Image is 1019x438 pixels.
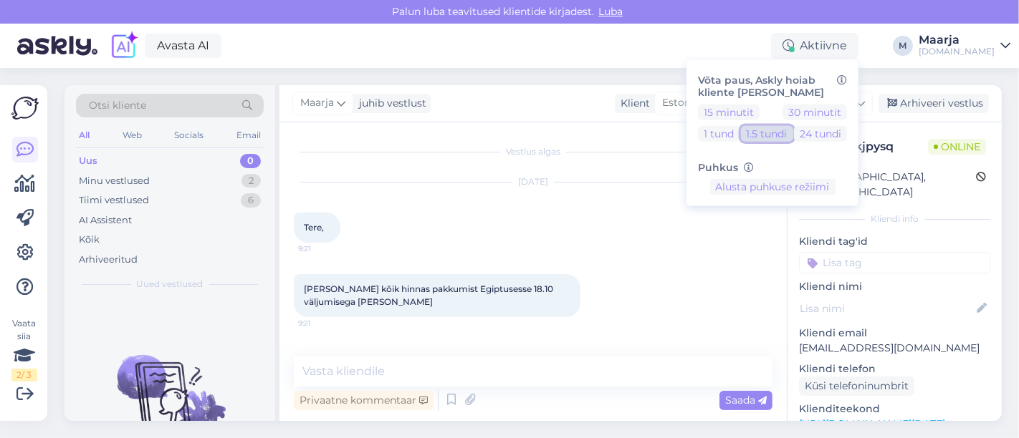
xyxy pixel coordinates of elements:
button: 1.5 tundi [741,125,793,141]
span: Saada [725,394,767,407]
span: Luba [594,5,627,18]
span: Uued vestlused [137,278,204,291]
div: # cokjpysq [833,138,928,155]
div: Vaata siia [11,317,37,381]
div: Arhiveeritud [79,253,138,267]
p: Kliendi tag'id [799,234,990,249]
a: Avasta AI [145,34,221,58]
div: Maarja [919,34,995,46]
div: [DATE] [294,175,772,188]
input: Lisa tag [799,252,990,273]
a: [URL][DOMAIN_NAME][DATE] [799,417,945,430]
div: Tiimi vestlused [79,193,149,208]
span: Tere, [304,222,324,233]
div: Web [120,126,145,145]
div: 2 / 3 [11,369,37,381]
button: 15 minutit [698,104,760,120]
button: Alusta puhkuse režiimi [710,179,836,195]
div: Küsi telefoninumbrit [799,376,914,396]
div: 6 [241,193,261,208]
div: Privaatne kommentaar [294,391,434,410]
div: All [76,126,92,145]
div: Minu vestlused [79,174,150,188]
div: M [893,36,913,56]
div: Kliendi info [799,213,990,225]
div: [DOMAIN_NAME] [919,46,995,57]
h6: Võta paus, Askly hoiab kliente [PERSON_NAME] [698,74,847,99]
div: Uus [79,154,97,168]
div: Email [234,126,264,145]
span: Estonian [662,95,706,111]
div: juhib vestlust [353,96,426,111]
img: Askly Logo [11,97,39,120]
span: [PERSON_NAME] kõik hinnas pakkumist Egiptusesse 18.10 väljumisega [PERSON_NAME] [304,283,555,307]
span: Maarja [300,95,334,111]
img: explore-ai [109,31,139,61]
span: Online [928,139,986,155]
button: 1 tund [698,125,740,141]
h6: Puhkus [698,161,847,173]
p: [EMAIL_ADDRESS][DOMAIN_NAME] [799,341,990,356]
p: Kliendi telefon [799,361,990,376]
div: Klient [615,96,650,111]
span: 9:21 [298,243,352,254]
div: 2 [241,174,261,188]
div: Arhiveeri vestlus [879,94,989,113]
div: [GEOGRAPHIC_DATA], [GEOGRAPHIC_DATA] [803,170,976,200]
button: 24 tundi [794,125,847,141]
button: 30 minutit [783,104,847,120]
div: Kõik [79,233,100,247]
p: Kliendi nimi [799,279,990,294]
span: 9:21 [298,318,352,328]
div: Vestlus algas [294,145,772,158]
div: Aktiivne [771,33,858,59]
input: Lisa nimi [800,301,974,316]
span: Otsi kliente [89,98,146,113]
p: Kliendi email [799,326,990,341]
a: Maarja[DOMAIN_NAME] [919,34,1010,57]
div: AI Assistent [79,213,132,228]
p: Klienditeekond [799,401,990,417]
div: Socials [171,126,206,145]
div: 0 [240,154,261,168]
